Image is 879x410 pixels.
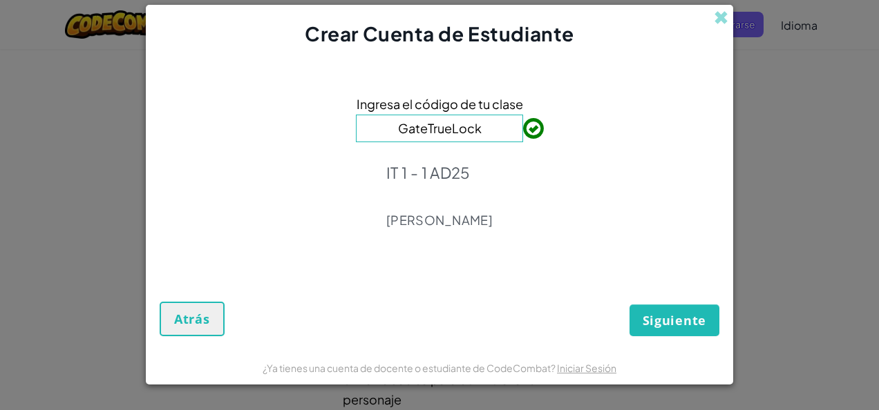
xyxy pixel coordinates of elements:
button: Atrás [160,302,225,336]
a: Iniciar Sesión [557,362,616,374]
span: ¿Ya tienes una cuenta de docente o estudiante de CodeCombat? [263,362,557,374]
span: Atrás [174,311,210,327]
p: [PERSON_NAME] [386,212,493,228]
span: Crear Cuenta de Estudiante [305,21,574,46]
p: IT 1 - 1 AD25 [386,163,493,182]
button: Siguiente [630,304,719,336]
span: Siguiente [643,312,706,329]
span: Ingresa el código de tu clase [357,94,523,114]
